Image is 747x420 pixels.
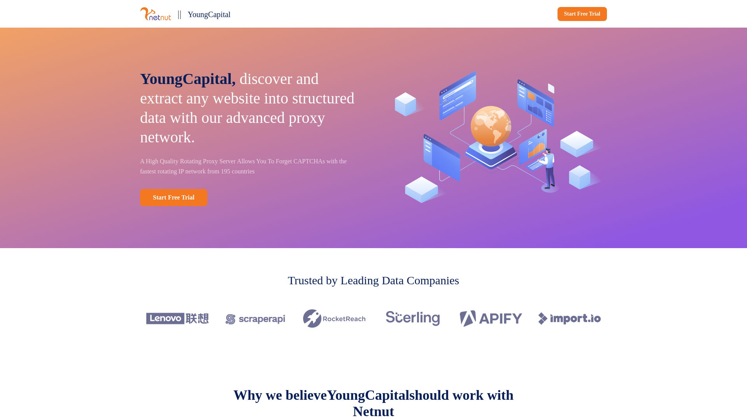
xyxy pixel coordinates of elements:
p: Why we believe should work with Netnut [218,387,529,420]
p: Trusted by Leading Data Companies [288,271,459,289]
p: discover and extract any website into structured data with our advanced proxy network. [140,69,363,147]
a: Start Free Trial [140,189,207,206]
span: YoungCapital, [140,70,236,87]
p: || [177,6,181,21]
span: YoungCapital [327,387,409,403]
a: Start Free Trial [558,7,607,21]
p: A High Quality Rotating Proxy Server Allows You To Forget CAPTCHAs with the fastest rotating IP n... [140,156,363,177]
span: YoungCapital [188,10,230,19]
